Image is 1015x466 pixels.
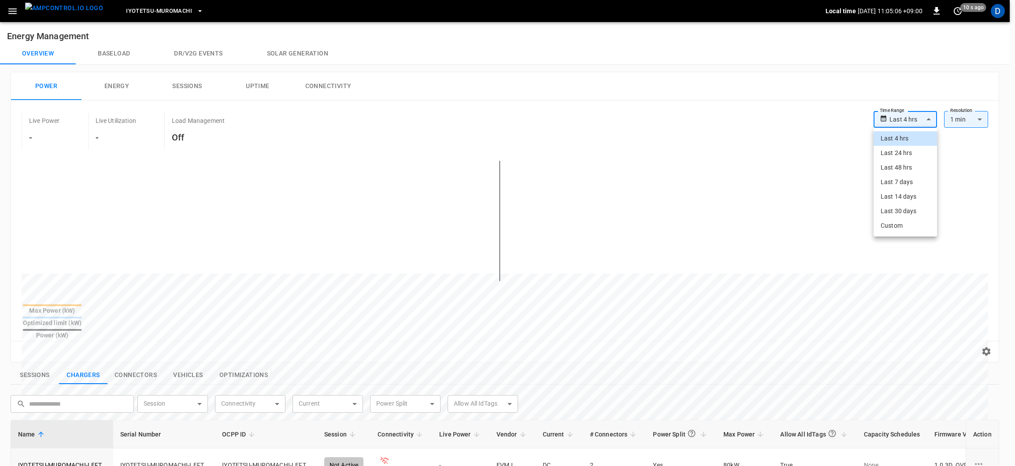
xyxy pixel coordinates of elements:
li: Last 24 hrs [874,146,937,160]
li: Last 48 hrs [874,160,937,175]
li: Last 30 days [874,204,937,218]
li: Last 14 days [874,189,937,204]
li: Last 7 days [874,175,937,189]
li: Custom [874,218,937,233]
li: Last 4 hrs [874,131,937,146]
